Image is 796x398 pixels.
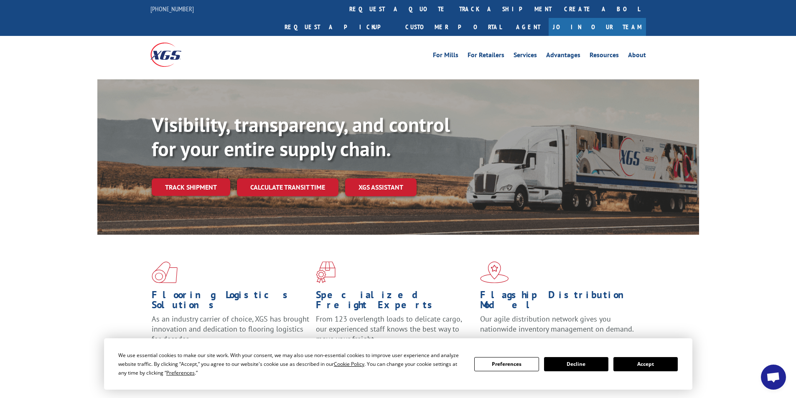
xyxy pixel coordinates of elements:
[761,365,786,390] div: Open chat
[546,52,580,61] a: Advantages
[334,360,364,368] span: Cookie Policy
[237,178,338,196] a: Calculate transit time
[152,314,309,344] span: As an industry carrier of choice, XGS has brought innovation and dedication to flooring logistics...
[316,314,474,351] p: From 123 overlength loads to delicate cargo, our experienced staff knows the best way to move you...
[468,52,504,61] a: For Retailers
[549,18,646,36] a: Join Our Team
[480,261,509,283] img: xgs-icon-flagship-distribution-model-red
[316,290,474,314] h1: Specialized Freight Experts
[152,112,450,162] b: Visibility, transparency, and control for your entire supply chain.
[104,338,692,390] div: Cookie Consent Prompt
[152,261,178,283] img: xgs-icon-total-supply-chain-intelligence-red
[433,52,458,61] a: For Mills
[150,5,194,13] a: [PHONE_NUMBER]
[474,357,539,371] button: Preferences
[508,18,549,36] a: Agent
[316,261,336,283] img: xgs-icon-focused-on-flooring-red
[544,357,608,371] button: Decline
[118,351,464,377] div: We use essential cookies to make our site work. With your consent, we may also use non-essential ...
[514,52,537,61] a: Services
[628,52,646,61] a: About
[345,178,417,196] a: XGS ASSISTANT
[152,290,310,314] h1: Flooring Logistics Solutions
[480,314,634,334] span: Our agile distribution network gives you nationwide inventory management on demand.
[166,369,195,376] span: Preferences
[480,290,638,314] h1: Flagship Distribution Model
[590,52,619,61] a: Resources
[399,18,508,36] a: Customer Portal
[152,178,230,196] a: Track shipment
[278,18,399,36] a: Request a pickup
[613,357,678,371] button: Accept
